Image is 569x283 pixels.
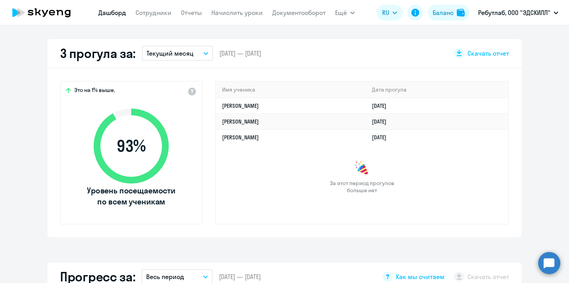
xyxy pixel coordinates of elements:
[377,5,403,21] button: RU
[335,5,355,21] button: Ещё
[147,49,194,58] p: Текущий месяц
[467,49,509,58] span: Скачать отчет
[216,82,366,98] th: Имя ученика
[86,185,177,207] span: Уровень посещаемости по всем ученикам
[457,9,465,17] img: balance
[142,46,213,61] button: Текущий месяц
[222,102,259,109] a: [PERSON_NAME]
[60,45,136,61] h2: 3 прогула за:
[219,49,261,58] span: [DATE] — [DATE]
[335,8,347,17] span: Ещё
[222,118,259,125] a: [PERSON_NAME]
[366,82,508,98] th: Дата прогула
[211,9,263,17] a: Начислить уроки
[136,9,171,17] a: Сотрудники
[74,86,115,96] span: Это на 1% выше,
[372,134,393,141] a: [DATE]
[222,134,259,141] a: [PERSON_NAME]
[474,3,562,22] button: Ребутлаб, ООО "ЭДСКИЛЛ"
[86,137,177,156] span: 93 %
[382,8,389,17] span: RU
[272,9,326,17] a: Документооборот
[329,180,395,194] span: За этот период прогулов больше нет
[354,161,370,176] img: congrats
[146,272,184,281] p: Весь период
[372,118,393,125] a: [DATE]
[98,9,126,17] a: Дашборд
[478,8,550,17] p: Ребутлаб, ООО "ЭДСКИЛЛ"
[433,8,454,17] div: Баланс
[219,272,261,281] span: [DATE] — [DATE]
[396,272,445,281] span: Как мы считаем
[428,5,469,21] button: Балансbalance
[372,102,393,109] a: [DATE]
[181,9,202,17] a: Отчеты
